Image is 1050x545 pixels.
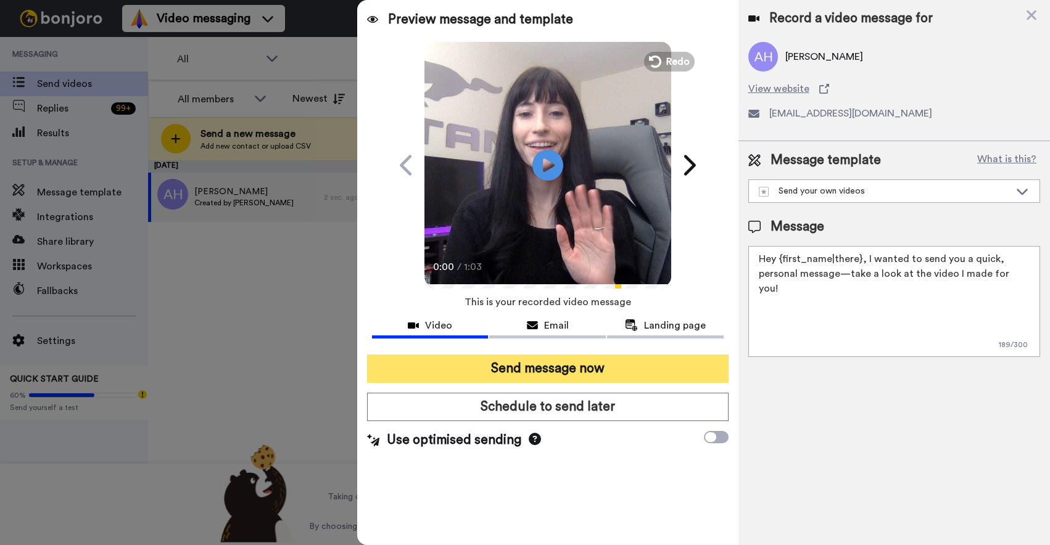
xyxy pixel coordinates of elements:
[748,81,1040,96] a: View website
[748,81,809,96] span: View website
[759,187,769,197] img: demo-template.svg
[771,218,824,236] span: Message
[544,318,569,333] span: Email
[974,151,1040,170] button: What is this?
[644,318,706,333] span: Landing page
[771,151,881,170] span: Message template
[465,289,631,316] span: This is your recorded video message
[457,260,461,274] span: /
[464,260,486,274] span: 1:03
[367,354,729,383] button: Send message now
[748,246,1040,357] textarea: Hey {first_name|there}, I wanted to send you a quick, personal message—take a look at the video I...
[759,185,1010,197] div: Send your own videos
[769,106,932,121] span: [EMAIL_ADDRESS][DOMAIN_NAME]
[433,260,455,274] span: 0:00
[367,393,729,421] button: Schedule to send later
[425,318,452,333] span: Video
[387,431,521,449] span: Use optimised sending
